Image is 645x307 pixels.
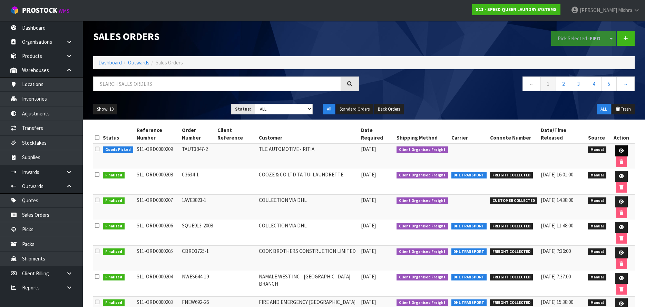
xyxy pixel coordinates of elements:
td: SQUE913-2008 [180,220,216,246]
span: FREIGHT COLLECTED [490,248,533,255]
span: Manual [588,172,606,179]
span: Finalised [103,223,125,230]
td: COOK BROTHERS CONSTRUCTION LIMITED [257,246,359,271]
span: [PERSON_NAME] [580,7,617,13]
td: TLC AUTOMOTIVE - RITIA [257,143,359,169]
th: Date/Time Released [539,125,586,143]
nav: Page navigation [369,76,635,93]
small: WMS [59,8,69,14]
span: Manual [588,274,606,281]
td: S11-ORD0000208 [135,169,180,195]
span: FREIGHT COLLECTED [490,299,533,306]
span: Manual [588,248,606,255]
button: Trash [612,104,635,115]
span: [DATE] [361,171,376,178]
span: Manual [588,197,606,204]
th: Shipping Method [395,125,450,143]
span: DHL TRANSPORT [451,274,487,281]
td: NWES644-19 [180,271,216,297]
span: DHL TRANSPORT [451,172,487,179]
span: Manual [588,299,606,306]
a: 3 [571,76,586,91]
strong: FIFO [590,35,600,42]
span: Client Organised Freight [397,223,448,230]
td: C3634-1 [180,169,216,195]
td: S11-ORD0000205 [135,246,180,271]
strong: S11 - SPEED QUEEN LAUNDRY SYSTEMS [476,7,557,12]
span: DHL TRANSPORT [451,299,487,306]
span: ProStock [22,6,57,15]
strong: Status: [235,106,251,112]
span: Sales Orders [156,59,183,66]
h1: Sales Orders [93,31,359,42]
td: COLLECTION VIA DHL [257,220,359,246]
span: Finalised [103,172,125,179]
span: Finalised [103,299,125,306]
a: Dashboard [98,59,122,66]
button: Show: 10 [93,104,117,115]
span: [DATE] [361,299,376,305]
td: COOZE & CO LTD TA TUI LAUNDRETTE [257,169,359,195]
th: Customer [257,125,359,143]
td: S11-ORD0000207 [135,195,180,220]
td: S11-ORD0000206 [135,220,180,246]
button: All [323,104,335,115]
span: FREIGHT COLLECTED [490,172,533,179]
td: COLLECTION VIA DHL [257,195,359,220]
td: NAMALE WEST INC - [GEOGRAPHIC_DATA] BRANCH [257,271,359,297]
span: CUSTOMER COLLECTED [490,197,537,204]
button: Pick Selected -FIFO [551,31,607,46]
th: Source [586,125,608,143]
input: Search sales orders [93,76,341,91]
span: Mishra [618,7,632,13]
span: Goods Picked [103,146,133,153]
span: [DATE] 11:48:00 [541,222,573,229]
span: [DATE] 14:38:00 [541,197,573,203]
span: [DATE] 7:37:00 [541,273,571,280]
span: [DATE] [361,273,376,280]
span: Client Organised Freight [397,274,448,281]
a: S11 - SPEED QUEEN LAUNDRY SYSTEMS [472,4,560,15]
a: 2 [556,76,571,91]
th: Connote Number [488,125,539,143]
span: Client Organised Freight [397,172,448,179]
span: Client Organised Freight [397,248,448,255]
a: 5 [601,76,617,91]
th: Status [101,125,135,143]
span: [DATE] 15:38:00 [541,299,573,305]
th: Date Required [359,125,395,143]
span: DHL TRANSPORT [451,223,487,230]
span: Manual [588,146,606,153]
span: [DATE] [361,248,376,254]
img: cube-alt.png [10,6,19,14]
button: Back Orders [374,104,404,115]
td: S11-ORD0000204 [135,271,180,297]
a: Outwards [128,59,149,66]
th: Order Number [180,125,216,143]
a: 4 [586,76,602,91]
td: TAUT3847-2 [180,143,216,169]
span: FREIGHT COLLECTED [490,223,533,230]
span: Client Organised Freight [397,299,448,306]
span: Client Organised Freight [397,146,448,153]
a: ← [522,76,541,91]
span: Manual [588,223,606,230]
span: Finalised [103,197,125,204]
span: [DATE] [361,146,376,152]
button: ALL [597,104,611,115]
th: Client Reference [216,125,257,143]
span: DHL TRANSPORT [451,248,487,255]
th: Carrier [450,125,489,143]
th: Action [608,125,635,143]
span: [DATE] [361,197,376,203]
button: Standard Orders [336,104,373,115]
td: 1AVE3823-1 [180,195,216,220]
span: [DATE] 7:36:00 [541,248,571,254]
span: Finalised [103,248,125,255]
a: → [616,76,635,91]
a: 1 [540,76,556,91]
span: Client Organised Freight [397,197,448,204]
td: CBRO3725-1 [180,246,216,271]
td: S11-ORD0000209 [135,143,180,169]
th: Reference Number [135,125,180,143]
